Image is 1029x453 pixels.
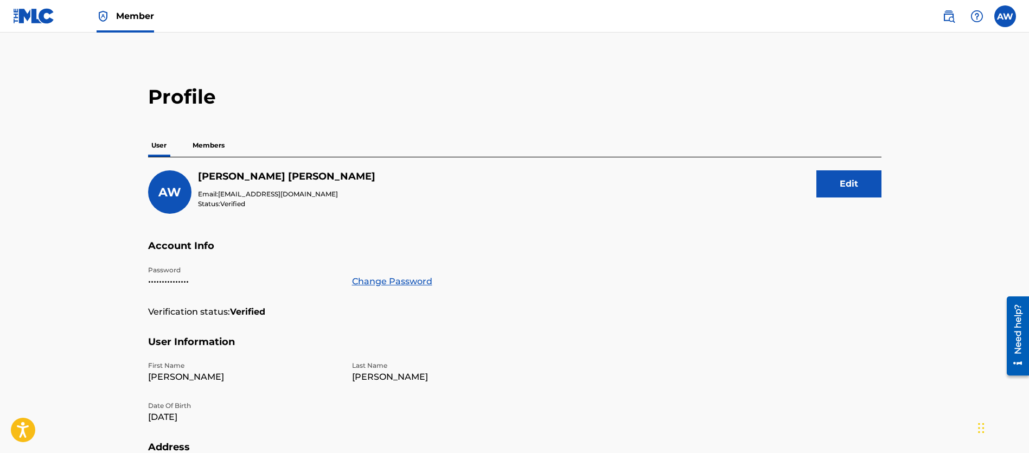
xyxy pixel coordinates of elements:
p: User [148,134,170,157]
p: Password [148,265,339,275]
a: Public Search [938,5,960,27]
h5: User Information [148,336,881,361]
button: Edit [816,170,881,197]
p: ••••••••••••••• [148,275,339,288]
img: search [942,10,955,23]
p: [PERSON_NAME] [352,371,543,384]
img: Top Rightsholder [97,10,110,23]
span: [EMAIL_ADDRESS][DOMAIN_NAME] [218,190,338,198]
strong: Verified [230,305,265,318]
h5: Aaron Wright [198,170,375,183]
img: MLC Logo [13,8,55,24]
img: help [970,10,983,23]
p: Status: [198,199,375,209]
p: Email: [198,189,375,199]
p: [DATE] [148,411,339,424]
span: AW [158,185,181,200]
iframe: Resource Center [999,292,1029,380]
p: [PERSON_NAME] [148,371,339,384]
span: Member [116,10,154,22]
p: First Name [148,361,339,371]
span: Verified [220,200,245,208]
p: Members [189,134,228,157]
p: Date Of Birth [148,401,339,411]
p: Last Name [352,361,543,371]
iframe: Chat Widget [975,401,1029,453]
h2: Profile [148,85,881,109]
h5: Account Info [148,240,881,265]
a: Change Password [352,275,432,288]
div: Drag [978,412,985,444]
div: User Menu [994,5,1016,27]
div: Help [966,5,988,27]
p: Verification status: [148,305,230,318]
